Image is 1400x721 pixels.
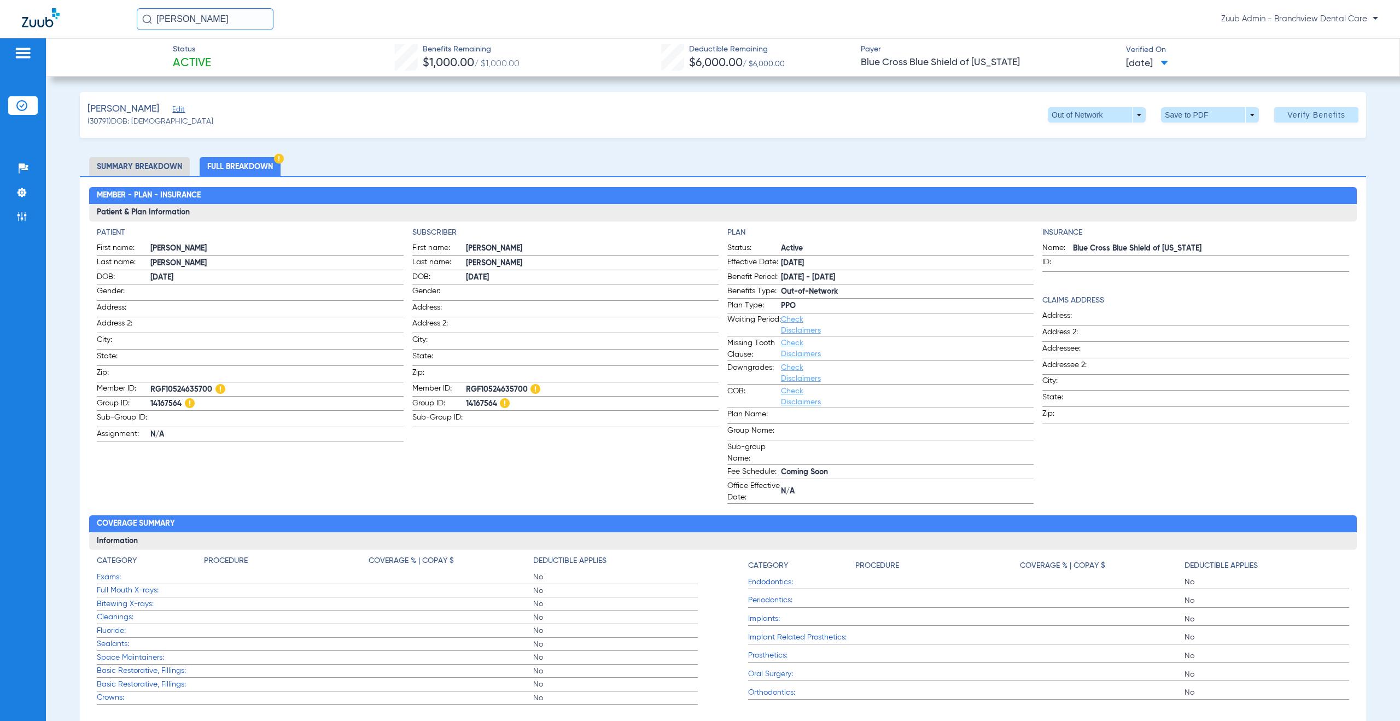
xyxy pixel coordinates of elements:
span: Deductible Remaining [689,44,785,55]
span: Full Mouth X-rays: [97,585,204,596]
span: City: [97,334,150,349]
span: Addressee: [1042,343,1096,358]
a: Check Disclaimers [781,339,821,358]
a: Check Disclaimers [781,387,821,406]
span: Address: [1042,310,1096,325]
div: Chat Widget [1345,668,1400,721]
app-breakdown-title: Category [748,555,855,575]
span: No [533,625,698,636]
span: PPO [781,300,1034,312]
span: Group ID: [97,398,150,411]
h4: Coverage % | Copay $ [1020,560,1105,572]
span: Edit [172,106,182,116]
span: [DATE] [781,258,1034,269]
span: [DATE] [466,272,719,283]
span: Gender: [412,286,466,300]
span: Verified On [1126,44,1382,56]
span: Verify Benefits [1287,111,1345,119]
img: Hazard [274,154,284,164]
span: Active [781,243,1034,254]
img: Hazard [530,384,540,394]
span: No [533,639,698,650]
span: No [533,652,698,663]
span: Out-of-Network [781,286,1034,298]
span: No [533,585,698,596]
span: Benefit Period: [727,271,781,284]
span: No [533,693,698,703]
span: Fluoride: [97,625,204,637]
button: Out of Network [1048,107,1146,123]
h2: Member - Plan - Insurance [89,187,1356,205]
span: [PERSON_NAME] [150,258,403,269]
app-breakdown-title: Subscriber [412,227,719,239]
span: Basic Restorative, Fillings: [97,679,204,690]
span: Blue Cross Blue Shield of [US_STATE] [1073,243,1349,254]
span: Address: [412,302,466,317]
span: 14167564 [150,398,403,410]
img: Search Icon [142,14,152,24]
span: City: [1042,375,1096,390]
span: No [1185,687,1349,698]
app-breakdown-title: Procedure [855,555,1020,575]
li: Full Breakdown [200,157,281,176]
span: Implants: [748,613,855,625]
img: hamburger-icon [14,46,32,60]
span: Sealants: [97,638,204,650]
span: Payer [861,44,1117,55]
span: Waiting Period: [727,314,781,336]
span: Plan Type: [727,300,781,313]
span: $1,000.00 [423,57,474,69]
span: Sub-Group ID: [97,412,150,427]
h2: Coverage Summary [89,515,1356,533]
span: State: [412,351,466,365]
span: Effective Date: [727,257,781,270]
h4: Category [97,555,137,567]
span: Address: [97,302,150,317]
img: Hazard [500,398,510,408]
span: N/A [781,486,1034,497]
span: Benefits Remaining [423,44,520,55]
h4: Claims Address [1042,295,1349,306]
span: State: [1042,392,1096,406]
span: Space Maintainers: [97,652,204,664]
span: No [533,666,698,677]
button: Save to PDF [1161,107,1259,123]
h4: Plan [727,227,1034,239]
span: Crowns: [97,692,204,703]
span: No [1185,595,1349,606]
span: Zip: [97,367,150,382]
span: City: [412,334,466,349]
img: Zuub Logo [22,8,60,27]
span: Fee Schedule: [727,466,781,479]
span: Coming Soon [781,467,1034,478]
span: $6,000.00 [689,57,743,69]
span: Status: [727,242,781,255]
a: Check Disclaimers [781,316,821,334]
span: RGF10524635700 [466,384,719,396]
span: [PERSON_NAME] [150,243,403,254]
app-breakdown-title: Deductible Applies [533,555,698,571]
span: No [1185,632,1349,643]
span: DOB: [412,271,466,284]
span: No [1185,577,1349,588]
span: Missing Tooth Clause: [727,338,781,360]
span: 14167564 [466,398,719,410]
span: No [533,679,698,690]
span: Member ID: [412,383,466,396]
span: Endodontics: [748,577,855,588]
span: No [533,612,698,623]
span: RGF10524635700 [150,384,403,396]
span: [PERSON_NAME] [87,102,159,116]
span: Name: [1042,242,1073,255]
span: Downgrades: [727,362,781,384]
h4: Insurance [1042,227,1349,239]
span: No [1185,614,1349,625]
span: No [1185,669,1349,680]
span: / $6,000.00 [743,60,785,68]
button: Verify Benefits [1274,107,1358,123]
span: COB: [727,386,781,408]
img: Hazard [215,384,225,394]
span: Assignment: [97,428,150,441]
